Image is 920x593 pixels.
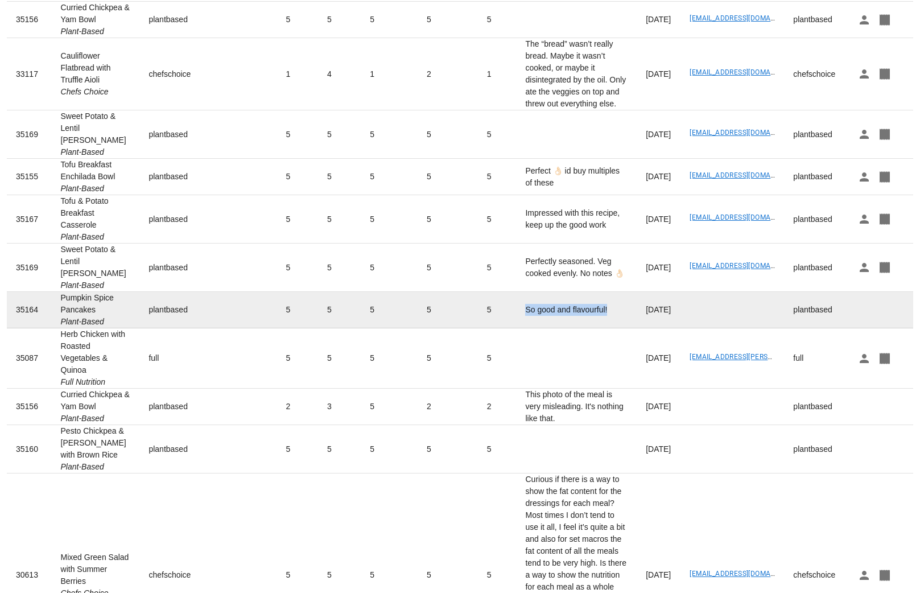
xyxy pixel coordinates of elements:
td: Impressed with this recipe, keep up the good work [516,195,637,244]
a: [EMAIL_ADDRESS][PERSON_NAME][DOMAIN_NAME] [690,353,857,361]
td: 1 [277,38,318,110]
i: Full Nutrition [61,377,106,386]
td: 5 [478,328,517,389]
a: [EMAIL_ADDRESS][DOMAIN_NAME] [690,68,803,76]
td: 5 [361,195,418,244]
td: Perfectly seasoned. Veg cooked evenly. No notes 👌🏻 [516,244,637,292]
td: This photo of the meal is very misleading. It's nothing like that. [516,389,637,425]
td: 35164 [7,292,52,328]
td: 1 [361,38,418,110]
td: 5 [277,110,318,159]
td: 4 [318,38,361,110]
td: Herb Chicken with Roasted Vegetables & Quinoa [52,328,140,389]
td: 5 [418,244,478,292]
td: So good and flavourful! [516,292,637,328]
td: 5 [277,292,318,328]
td: 35160 [7,425,52,473]
td: [DATE] [637,328,680,389]
td: 35156 [7,2,52,38]
td: 35169 [7,110,52,159]
td: plantbased [784,159,845,195]
td: plantbased [139,389,200,425]
td: plantbased [784,195,845,244]
td: 5 [277,328,318,389]
a: [EMAIL_ADDRESS][DOMAIN_NAME] [690,213,803,221]
td: 5 [418,159,478,195]
td: 2 [418,389,478,425]
i: Chefs Choice [61,87,109,96]
td: 3 [318,389,361,425]
td: plantbased [139,110,200,159]
td: plantbased [784,425,845,473]
i: Plant-Based [61,232,104,241]
td: chefschoice [139,38,200,110]
td: Tofu & Potato Breakfast Casserole [52,195,140,244]
td: 35087 [7,328,52,389]
td: 5 [478,425,517,473]
td: 5 [318,110,361,159]
td: full [784,328,845,389]
td: [DATE] [637,38,680,110]
td: Tofu Breakfast Enchilada Bowl [52,159,140,195]
td: 5 [277,244,318,292]
i: Plant-Based [61,281,104,290]
td: 2 [277,389,318,425]
i: Plant-Based [61,414,104,423]
td: 5 [277,2,318,38]
td: Sweet Potato & Lentil [PERSON_NAME] [52,244,140,292]
td: 5 [418,328,478,389]
td: 5 [318,292,361,328]
td: 5 [318,2,361,38]
td: The “bread” wasn’t really bread. Maybe it wasn’t cooked, or maybe it disintegrated by the oil. On... [516,38,637,110]
td: 5 [418,110,478,159]
td: plantbased [139,244,200,292]
td: 5 [418,2,478,38]
td: 5 [478,292,517,328]
i: Plant-Based [61,27,104,36]
td: [DATE] [637,195,680,244]
td: 5 [418,292,478,328]
td: [DATE] [637,425,680,473]
td: plantbased [139,425,200,473]
td: 5 [418,195,478,244]
td: 5 [418,425,478,473]
td: plantbased [139,2,200,38]
td: [DATE] [637,159,680,195]
td: 5 [361,110,418,159]
td: 5 [478,244,517,292]
td: Sweet Potato & Lentil [PERSON_NAME] [52,110,140,159]
td: 5 [478,159,517,195]
i: Plant-Based [61,147,104,157]
td: plantbased [139,195,200,244]
td: plantbased [784,2,845,38]
a: [EMAIL_ADDRESS][DOMAIN_NAME] [690,14,803,22]
td: 5 [361,328,418,389]
i: Plant-Based [61,184,104,193]
td: 5 [361,292,418,328]
td: 5 [277,159,318,195]
td: 5 [361,425,418,473]
td: 5 [478,2,517,38]
td: 5 [361,2,418,38]
td: 5 [318,244,361,292]
td: plantbased [139,292,200,328]
td: Curried Chickpea & Yam Bowl [52,389,140,425]
td: 5 [318,425,361,473]
td: [DATE] [637,244,680,292]
td: 5 [277,425,318,473]
a: [EMAIL_ADDRESS][DOMAIN_NAME] [690,262,803,270]
td: 35167 [7,195,52,244]
td: 5 [361,159,418,195]
td: Pesto Chickpea & [PERSON_NAME] with Brown Rice [52,425,140,473]
td: 2 [418,38,478,110]
td: Pumpkin Spice Pancakes [52,292,140,328]
td: 5 [318,159,361,195]
i: Plant-Based [61,462,104,471]
a: [EMAIL_ADDRESS][DOMAIN_NAME] [690,570,803,578]
td: 33117 [7,38,52,110]
td: full [139,328,200,389]
td: Cauliflower Flatbread with Truffle Aioli [52,38,140,110]
td: 5 [361,389,418,425]
td: 5 [277,195,318,244]
td: plantbased [784,292,845,328]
